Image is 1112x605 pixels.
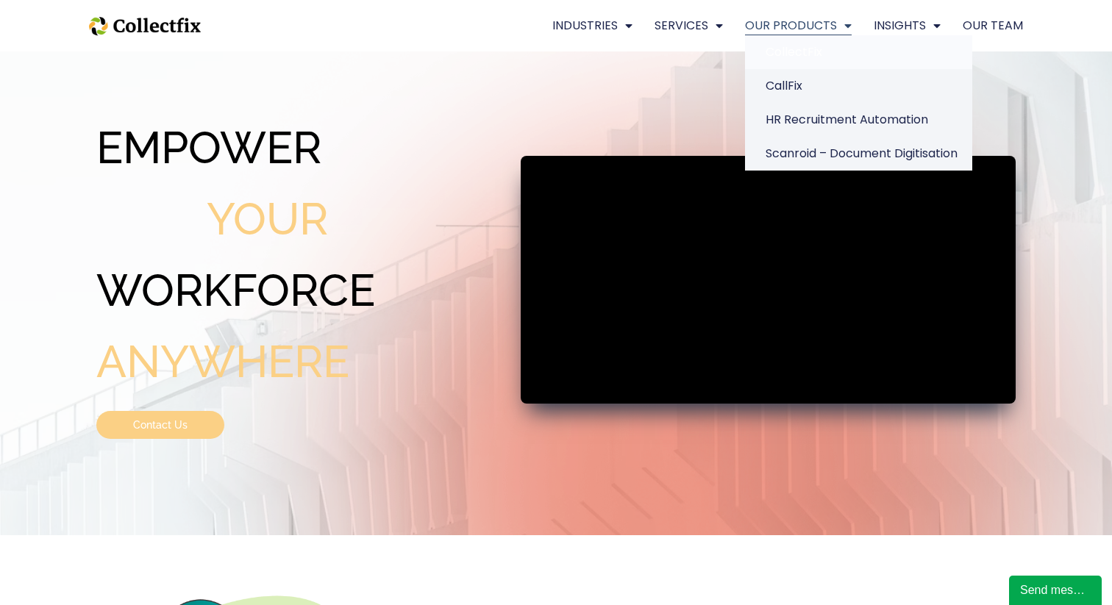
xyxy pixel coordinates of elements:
[745,35,972,69] a: CollectFix
[745,35,972,171] ul: OUR PRODUCTS
[745,69,972,103] a: CallFix
[96,268,506,312] h2: Workforce
[745,103,972,137] a: HR Recruitment Automation
[207,197,506,241] h2: Your
[745,16,852,35] a: OUR PRODUCTS
[874,16,941,35] a: INSIGHTS
[552,16,632,35] a: INDUSTRIES
[96,126,506,170] h2: Empower
[963,16,1023,35] a: OUR TEAM
[745,137,972,171] a: Scanroid – Document Digitisation
[552,16,1023,35] nav: Menu
[133,420,188,430] span: Contact Us
[96,340,506,384] h2: Anywhere
[1009,573,1105,605] iframe: chat widget
[655,16,723,35] a: SERVICES
[96,411,224,439] a: Contact Us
